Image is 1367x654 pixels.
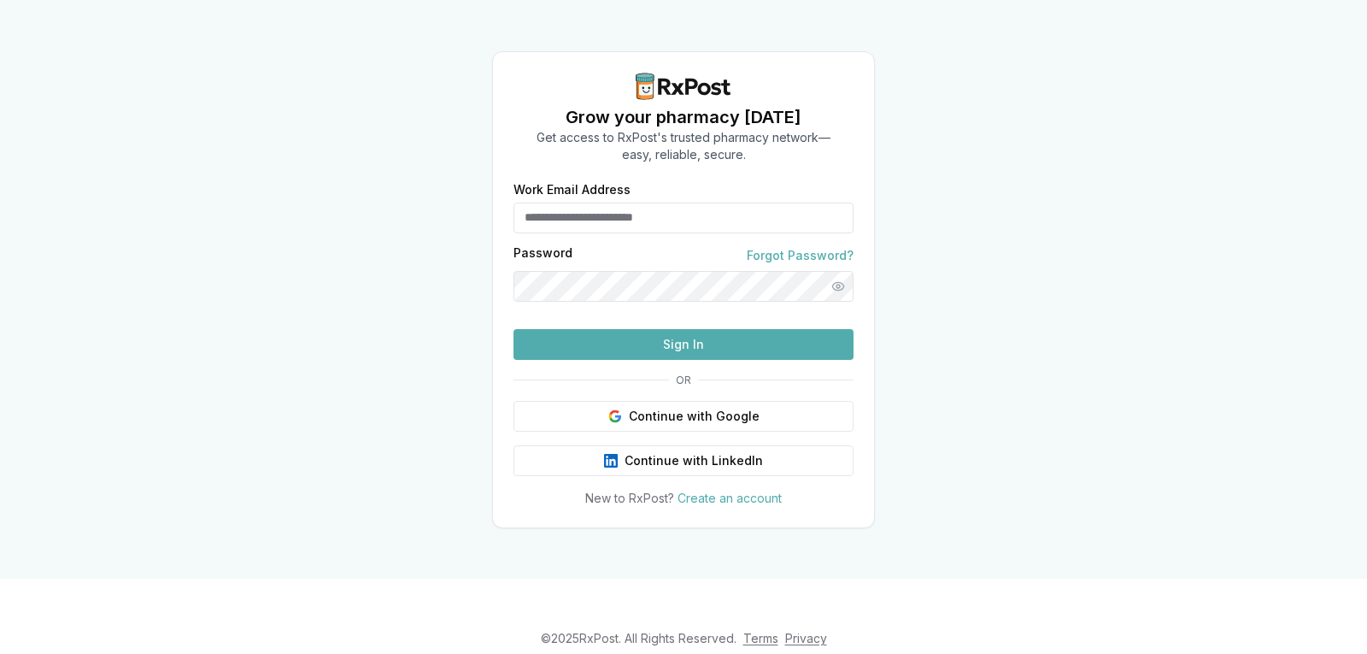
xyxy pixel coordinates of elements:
label: Work Email Address [513,184,854,196]
a: Terms [743,631,778,645]
img: Google [608,409,622,423]
p: Get access to RxPost's trusted pharmacy network— easy, reliable, secure. [537,129,830,163]
h1: Grow your pharmacy [DATE] [537,105,830,129]
button: Show password [823,271,854,302]
button: Continue with LinkedIn [513,445,854,476]
button: Sign In [513,329,854,360]
a: Privacy [785,631,827,645]
span: OR [669,374,698,387]
a: Forgot Password? [747,247,854,264]
label: Password [513,247,572,264]
a: Create an account [678,491,782,505]
img: RxPost Logo [629,73,738,100]
img: LinkedIn [604,454,618,468]
span: New to RxPost? [585,491,674,505]
button: Continue with Google [513,401,854,432]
